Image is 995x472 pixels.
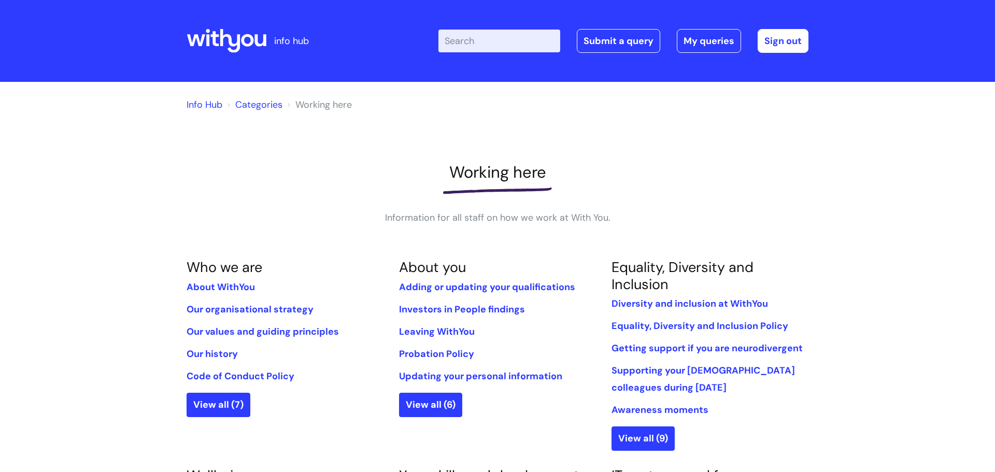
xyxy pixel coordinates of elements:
a: Categories [235,98,282,111]
a: Our values and guiding principles [187,325,339,338]
li: Working here [285,96,352,113]
h1: Working here [187,163,808,182]
a: Who we are [187,258,262,276]
a: Getting support if you are neurodivergent [612,342,803,354]
li: Solution home [225,96,282,113]
a: Supporting your [DEMOGRAPHIC_DATA] colleagues during [DATE] [612,364,795,393]
a: Probation Policy [399,348,474,360]
a: About you [399,258,466,276]
a: About WithYou [187,281,255,293]
a: Our history [187,348,238,360]
a: Submit a query [577,29,660,53]
a: Info Hub [187,98,222,111]
input: Search [438,30,560,52]
a: Our organisational strategy [187,303,314,316]
a: Diversity and inclusion at WithYou [612,297,768,310]
p: info hub [274,33,309,49]
a: View all (6) [399,393,462,417]
p: Information for all staff on how we work at With You. [342,209,653,226]
a: Code of Conduct Policy [187,370,294,382]
a: View all (7) [187,393,250,417]
a: Investors in People findings [399,303,525,316]
a: Adding or updating your qualifications [399,281,575,293]
a: Awareness moments [612,404,708,416]
a: Equality, Diversity and Inclusion [612,258,754,293]
a: My queries [677,29,741,53]
a: View all (9) [612,426,675,450]
a: Leaving WithYou [399,325,475,338]
a: Equality, Diversity and Inclusion Policy [612,320,788,332]
a: Sign out [758,29,808,53]
div: | - [438,29,808,53]
a: Updating your personal information [399,370,562,382]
